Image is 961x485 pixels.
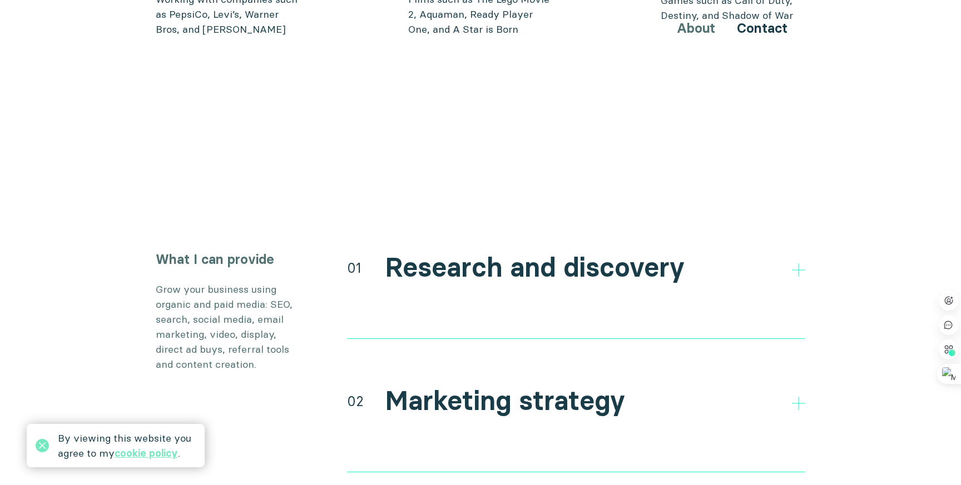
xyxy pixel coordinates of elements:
[347,258,361,278] div: 01
[385,385,625,417] h2: Marketing strategy
[156,282,300,372] p: Grow your business using organic and paid media: SEO, search, social media, email marketing, vide...
[737,20,787,36] a: Contact
[156,250,300,269] h3: What I can provide
[115,447,178,459] a: cookie policy
[347,391,364,411] div: 02
[58,431,196,461] div: By viewing this website you agree to my .
[385,252,685,284] h2: Research and discovery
